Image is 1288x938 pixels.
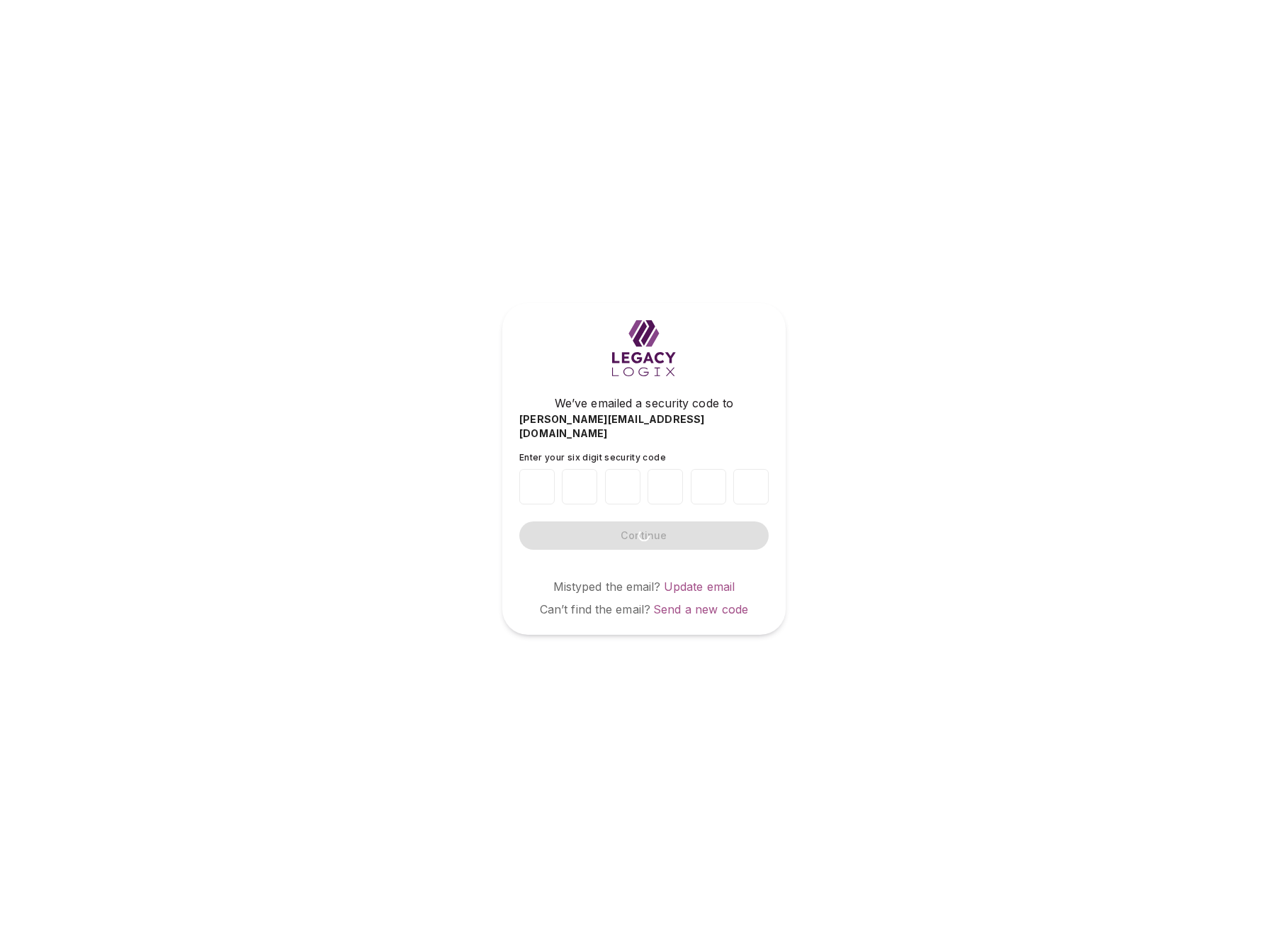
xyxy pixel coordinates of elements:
span: Enter your six digit security code [519,452,666,463]
span: Mistyped the email? [553,580,661,594]
span: Can’t find the email? [540,602,650,616]
span: [PERSON_NAME][EMAIL_ADDRESS][DOMAIN_NAME] [519,412,769,441]
a: Send a new code [653,602,748,616]
span: We’ve emailed a security code to [555,395,733,412]
a: Update email [664,580,735,594]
